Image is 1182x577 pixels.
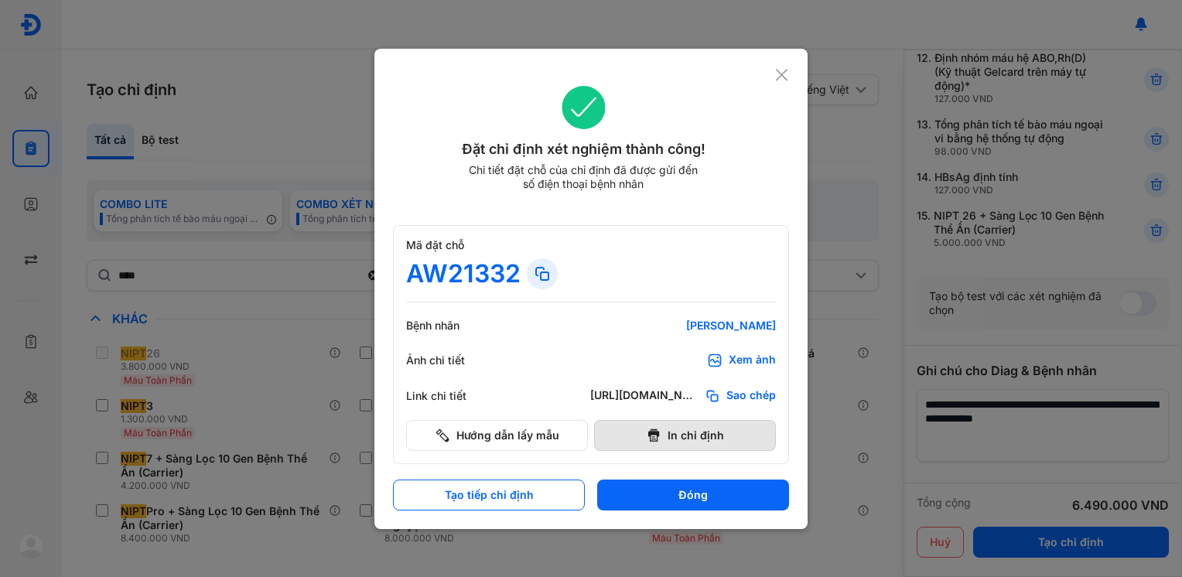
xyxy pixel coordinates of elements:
[406,238,776,252] div: Mã đặt chỗ
[406,319,499,333] div: Bệnh nhân
[726,388,776,404] span: Sao chép
[462,163,705,191] div: Chi tiết đặt chỗ của chỉ định đã được gửi đến số điện thoại bệnh nhân
[590,388,699,404] div: [URL][DOMAIN_NAME]
[406,420,588,451] button: Hướng dẫn lấy mẫu
[393,480,585,510] button: Tạo tiếp chỉ định
[393,138,774,160] div: Đặt chỉ định xét nghiệm thành công!
[406,389,499,403] div: Link chi tiết
[406,353,499,367] div: Ảnh chi tiết
[594,420,776,451] button: In chỉ định
[406,258,521,289] div: AW21332
[729,353,776,368] div: Xem ảnh
[597,480,789,510] button: Đóng
[590,319,776,333] div: [PERSON_NAME]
